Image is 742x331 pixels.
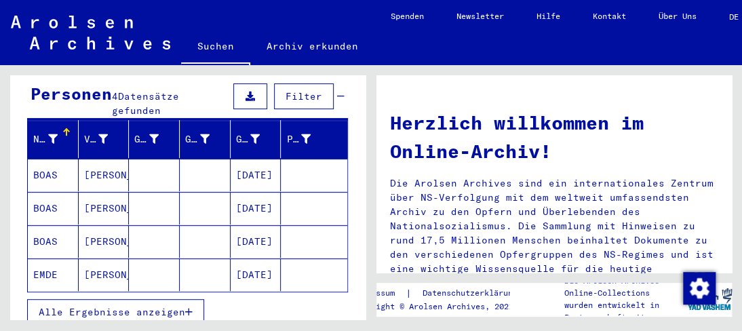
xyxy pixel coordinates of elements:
mat-header-cell: Geburtsname [129,120,180,158]
mat-cell: [DATE] [231,258,281,291]
mat-cell: [DATE] [231,192,281,225]
mat-header-cell: Nachname [28,120,79,158]
div: Vorname [84,132,109,147]
a: Datenschutzerklärung [412,286,534,300]
div: Geburtsdatum [236,128,281,150]
div: Geburtsname [134,128,179,150]
div: Prisoner # [286,132,311,147]
mat-header-cell: Vorname [79,120,130,158]
mat-header-cell: Geburt‏ [180,120,231,158]
a: Archiv erkunden [250,30,374,62]
div: Personen [31,81,112,106]
mat-cell: [PERSON_NAME] [79,225,130,258]
img: Arolsen_neg.svg [11,16,170,50]
div: Nachname [33,132,58,147]
div: | [352,286,534,300]
span: Datensätze gefunden [112,90,179,117]
mat-cell: [DATE] [231,159,281,191]
div: Geburtsdatum [236,132,260,147]
mat-cell: [PERSON_NAME] [79,159,130,191]
mat-cell: [DATE] [231,225,281,258]
div: Geburtsname [134,132,159,147]
mat-cell: [PERSON_NAME] [79,258,130,291]
p: wurden entwickelt in Partnerschaft mit [564,299,688,324]
div: Zustimmung ändern [682,271,715,304]
div: Geburt‏ [185,128,230,150]
mat-header-cell: Geburtsdatum [231,120,281,158]
p: Copyright © Arolsen Archives, 2021 [352,300,534,313]
mat-header-cell: Prisoner # [281,120,347,158]
div: Prisoner # [286,128,331,150]
mat-cell: EMDE [28,258,79,291]
mat-cell: BOAS [28,192,79,225]
div: Vorname [84,128,129,150]
div: Geburt‏ [185,132,210,147]
p: Die Arolsen Archives Online-Collections [564,275,688,299]
img: Zustimmung ändern [683,272,716,305]
mat-cell: BOAS [28,225,79,258]
button: Filter [274,83,334,109]
p: Die Arolsen Archives sind ein internationales Zentrum über NS-Verfolgung mit dem weltweit umfasse... [390,176,718,290]
a: Impressum [352,286,406,300]
mat-cell: BOAS [28,159,79,191]
span: 4 [112,90,118,102]
a: Suchen [181,30,250,65]
h1: Herzlich willkommen im Online-Archiv! [390,109,718,165]
div: Nachname [33,128,78,150]
button: Alle Ergebnisse anzeigen [27,299,204,325]
span: Filter [286,90,322,102]
span: Alle Ergebnisse anzeigen [39,306,185,318]
mat-cell: [PERSON_NAME] [79,192,130,225]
